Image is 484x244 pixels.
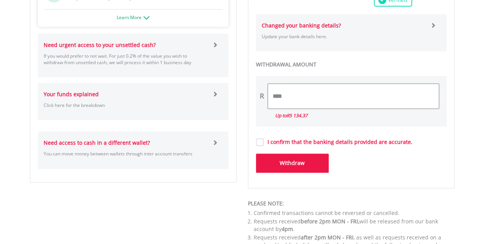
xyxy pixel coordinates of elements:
[44,41,156,48] strong: Need urgent access to your unsettled cash?
[275,112,308,119] i: Up to
[256,61,447,68] label: WITHDRAWAL AMOUNT
[44,139,150,146] strong: Need access to cash in a different wallet?
[44,90,99,98] strong: Your funds explained
[262,22,341,29] strong: Changed your banking details?
[301,234,354,241] span: after 2pm MON - FRI
[44,150,207,157] p: You can move money between wallets through inter account transfers
[301,218,359,225] span: before 2pm MON - FRI,
[44,53,207,66] p: If you would prefer to not wait. For just 0.2% of the value you wish to withdraw from unsettled c...
[264,138,412,146] label: I confirm that the banking details provided are accurate.
[117,14,150,21] a: Learn More
[262,33,425,40] p: Update your bank details here.
[254,209,455,217] li: Confirmed transactions cannot be reversed or cancelled.
[260,91,264,101] div: R
[282,225,293,233] span: 4pm
[287,112,308,119] span: R5 134.37
[44,131,223,168] a: Need access to cash in a different wallet? You can move money between wallets through inter accou...
[248,200,455,207] div: PLEASE NOTE:
[143,16,150,19] img: ec-arrow-down.png
[256,154,329,173] button: Withdraw
[254,218,455,233] li: Requests received will be released from our bank account by .
[44,102,207,108] p: Click here for the breakdown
